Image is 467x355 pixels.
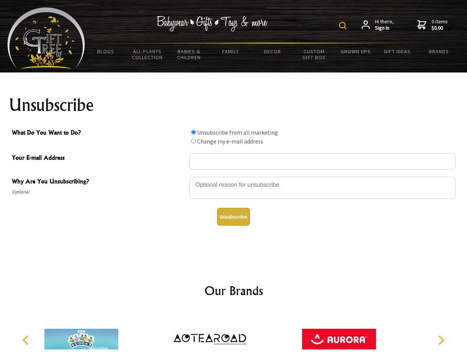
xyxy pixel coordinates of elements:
[362,18,394,31] a: Hi there,Sign in
[197,138,263,145] label: Change my e-mail address
[251,44,293,59] a: Decor
[432,25,448,31] strong: $0.00
[127,44,169,65] a: All Plants Collection
[189,153,456,169] input: Your E-mail Address
[339,22,346,29] img: product search
[85,44,127,59] a: BLOGS
[293,44,335,65] a: Custom Gift Box
[12,128,186,139] span: What Do You Want to Do?
[210,44,252,59] a: Family
[335,44,376,59] a: Grown Ups
[433,332,449,348] button: Next
[432,18,448,31] span: 0 items
[168,44,210,65] a: Babies & Children
[375,18,394,31] span: Hi there,
[189,177,456,199] textarea: Why Are You Unsubscribing?
[375,25,394,31] strong: Sign in
[197,129,278,136] label: Unsubscribe from all marketing
[191,139,196,143] input: What Do You Want to Do?
[18,332,35,348] button: Previous
[12,153,186,164] span: Your E-mail Address
[217,208,250,226] button: Unsubscribe
[418,44,460,59] a: Brands
[12,187,186,196] span: Optional
[157,16,268,31] img: Babywear - Gifts - Toys & more
[9,96,458,114] h1: Unsubscribe
[15,282,453,300] h2: Our Brands
[12,177,186,187] span: Why Are You Unsubscribing?
[376,44,418,59] a: Gift Ideas
[7,7,85,69] img: Babyware - Gifts - Toys and more...
[417,18,448,31] a: 0 items$0.00
[191,130,196,135] input: What Do You Want to Do?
